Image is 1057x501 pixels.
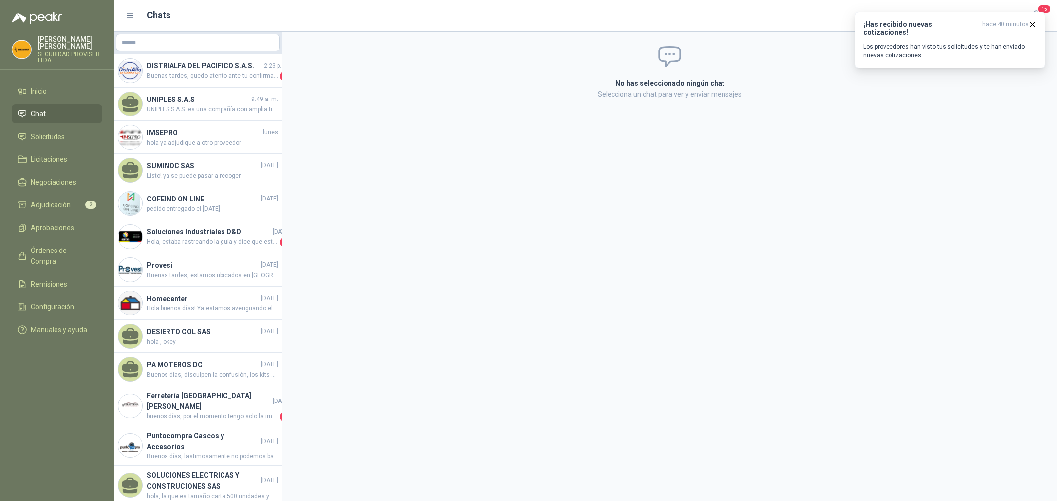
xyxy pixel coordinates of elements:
[147,430,259,452] h4: Puntocompra Cascos y Accesorios
[12,218,102,237] a: Aprobaciones
[118,192,142,215] img: Company Logo
[280,237,290,247] span: 1
[147,94,249,105] h4: UNIPLES S.A.S
[147,260,259,271] h4: Provesi
[147,127,261,138] h4: IMSEPRO
[114,386,282,426] a: Company LogoFerretería [GEOGRAPHIC_DATA][PERSON_NAME][DATE]buenos días, por el momento tengo solo...
[31,301,74,312] span: Configuración
[1037,4,1051,14] span: 15
[31,222,74,233] span: Aprobaciones
[38,36,102,50] p: [PERSON_NAME] [PERSON_NAME]
[114,88,282,121] a: UNIPLES S.A.S9:49 a. m.UNIPLES S.A.S. es una compañía con amplia trayectoria en el mercado colomb...
[118,125,142,149] img: Company Logo
[261,437,278,446] span: [DATE]
[280,412,290,422] span: 1
[114,54,282,88] a: Company LogoDISTRIALFA DEL PACIFICO S.A.S.2:23 p. m.Buenas tardes, quedo atento ante tu confirmac...
[147,60,262,71] h4: DISTRIALFA DEL PACIFICO S.A.S.
[261,294,278,303] span: [DATE]
[31,279,67,290] span: Remisiones
[12,82,102,100] a: Inicio
[12,104,102,123] a: Chat
[114,154,282,187] a: SUMINOC SAS[DATE]Listo! ya se puede pasar a recoger
[147,226,271,237] h4: Soluciones Industriales D&D
[12,127,102,146] a: Solicitudes
[12,320,102,339] a: Manuales y ayuda
[114,121,282,154] a: Company LogoIMSEPROluneshola ya adjudique a otro proveedor
[12,40,31,59] img: Company Logo
[251,95,278,104] span: 9:49 a. m.
[118,258,142,282] img: Company Logo
[273,227,290,237] span: [DATE]
[855,12,1045,68] button: ¡Has recibido nuevas cotizaciones!hace 40 minutos Los proveedores han visto tus solicitudes y te ...
[147,71,278,81] span: Buenas tardes, quedo atento ante tu confirmación para poder tramitar el pedido
[31,200,71,210] span: Adjudicación
[264,61,290,71] span: 2:23 p. m.
[497,78,843,89] h2: No has seleccionado ningún chat
[147,171,278,181] span: Listo! ya se puede pasar a recoger
[261,476,278,485] span: [DATE]
[12,173,102,192] a: Negociaciones
[147,470,259,492] h4: SOLUCIONES ELECTRICAS Y CONSTRUCIONES SAS
[261,260,278,270] span: [DATE]
[147,337,278,347] span: hola , okey
[31,324,87,335] span: Manuales y ayuda
[114,320,282,353] a: DESIERTO COL SAS[DATE]hola , okey
[118,291,142,315] img: Company Logo
[12,241,102,271] a: Órdenes de Compra
[863,42,1037,60] p: Los proveedores han visto tus solicitudes y te han enviado nuevas cotizaciones.
[982,20,1029,36] span: hace 40 minutos
[147,271,278,280] span: Buenas tardes, estamos ubicados en [GEOGRAPHIC_DATA]. Cinta reflectiva: Algodón 35% Poliéster 65%...
[147,204,278,214] span: pedido entregado el [DATE]
[273,397,290,406] span: [DATE]
[263,128,278,137] span: lunes
[12,298,102,316] a: Configuración
[114,253,282,287] a: Company LogoProvesi[DATE]Buenas tardes, estamos ubicados en [GEOGRAPHIC_DATA]. Cinta reflectiva: ...
[280,71,290,81] span: 3
[114,426,282,466] a: Company LogoPuntocompra Cascos y Accesorios[DATE]Buenos días, lastimosamente no podemos bajar más...
[147,8,170,22] h1: Chats
[147,412,278,422] span: buenos días, por el momento tengo solo la imagen porque se mandan a fabricar
[261,194,278,203] span: [DATE]
[31,177,76,188] span: Negociaciones
[863,20,978,36] h3: ¡Has recibido nuevas cotizaciones!
[147,370,278,380] span: Buenos días, disculpen la confusión, los kits se encuentran en [GEOGRAPHIC_DATA], se hace el enví...
[147,160,259,171] h4: SUMINOC SAS
[147,452,278,461] span: Buenos días, lastimosamente no podemos bajar más el precio, ya tiene un descuento sobre el precio...
[114,187,282,220] a: Company LogoCOFEIND ON LINE[DATE]pedido entregado el [DATE]
[114,353,282,386] a: PA MOTEROS DC[DATE]Buenos días, disculpen la confusión, los kits se encuentran en [GEOGRAPHIC_DAT...
[31,108,46,119] span: Chat
[147,293,259,304] h4: Homecenter
[12,150,102,169] a: Licitaciones
[147,390,271,412] h4: Ferretería [GEOGRAPHIC_DATA][PERSON_NAME]
[38,51,102,63] p: SEGURIDAD PROVISER LTDA
[114,287,282,320] a: Company LogoHomecenter[DATE]Hola buenos días! Ya estamos averiguando el estado y les confirmamos ...
[31,245,93,267] span: Órdenes de Compra
[261,327,278,336] span: [DATE]
[147,359,259,370] h4: PA MOTEROS DC
[1027,7,1045,25] button: 15
[147,304,278,313] span: Hola buenos días! Ya estamos averiguando el estado y les confirmamos apenas sepamos.
[147,237,278,247] span: Hola, estaba rastreando la guia y dice que esta en reparto
[31,131,65,142] span: Solicitudes
[261,360,278,369] span: [DATE]
[85,201,96,209] span: 2
[118,59,142,83] img: Company Logo
[31,154,67,165] span: Licitaciones
[12,275,102,294] a: Remisiones
[31,86,47,97] span: Inicio
[118,225,142,249] img: Company Logo
[147,138,278,148] span: hola ya adjudique a otro proveedor
[497,89,843,100] p: Selecciona un chat para ver y enviar mensajes
[147,194,259,204] h4: COFEIND ON LINE
[114,220,282,253] a: Company LogoSoluciones Industriales D&D[DATE]Hola, estaba rastreando la guia y dice que esta en r...
[147,492,278,501] span: hola, la que es tamaño carta 500 unidades y una tamaño cartelera
[118,434,142,457] img: Company Logo
[261,161,278,170] span: [DATE]
[147,105,278,114] span: UNIPLES S.A.S. es una compañía con amplia trayectoria en el mercado colombiano, ofrecemos solucio...
[118,394,142,418] img: Company Logo
[12,12,62,24] img: Logo peakr
[147,326,259,337] h4: DESIERTO COL SAS
[12,196,102,214] a: Adjudicación2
